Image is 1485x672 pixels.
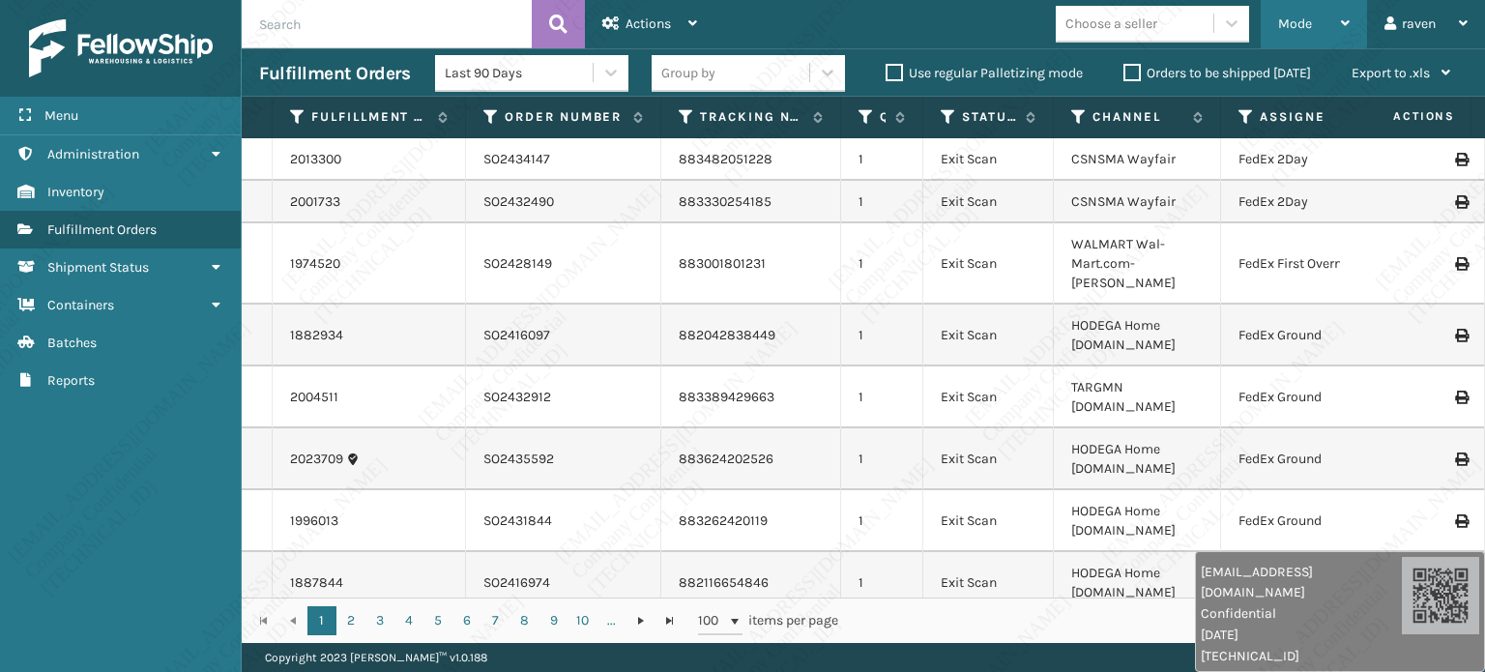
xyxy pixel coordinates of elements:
[1352,65,1430,81] span: Export to .xls
[1455,514,1467,528] i: Print Label
[841,138,923,181] td: 1
[1455,391,1467,404] i: Print Label
[1054,552,1221,614] td: HODEGA Home [DOMAIN_NAME]
[1221,305,1406,366] td: FedEx Ground
[1221,138,1406,181] td: FedEx 2Day
[539,606,568,635] a: 9
[466,552,661,614] td: SO2416974
[679,451,773,467] a: 883624202526
[47,259,149,276] span: Shipment Status
[1221,490,1406,552] td: FedEx Ground
[1278,15,1312,32] span: Mode
[679,255,766,272] a: 883001801231
[466,490,661,552] td: SO2431844
[1054,138,1221,181] td: CSNSMA Wayfair
[290,150,341,169] a: 2013300
[698,606,839,635] span: items per page
[841,366,923,428] td: 1
[841,552,923,614] td: 1
[466,138,661,181] td: SO2434147
[1221,223,1406,305] td: FedEx First Overnight
[1455,257,1467,271] i: Print Label
[510,606,539,635] a: 8
[1054,223,1221,305] td: WALMART Wal-Mart.com-[PERSON_NAME]
[47,221,157,238] span: Fulfillment Orders
[1221,428,1406,490] td: FedEx Ground
[290,192,340,212] a: 2001733
[841,490,923,552] td: 1
[679,151,772,167] a: 883482051228
[44,107,78,124] span: Menu
[290,450,343,469] a: 2023709
[394,606,423,635] a: 4
[962,108,1016,126] label: Status
[1455,195,1467,209] i: Print Label
[655,606,684,635] a: Go to the last page
[626,606,655,635] a: Go to the next page
[1455,329,1467,342] i: Print Label
[880,108,886,126] label: Quantity
[259,62,410,85] h3: Fulfillment Orders
[336,606,365,635] a: 2
[923,138,1054,181] td: Exit Scan
[290,388,338,407] a: 2004511
[841,428,923,490] td: 1
[423,606,452,635] a: 5
[679,574,769,591] a: 882116654846
[679,512,768,529] a: 883262420119
[1201,625,1402,645] span: [DATE]
[265,643,487,672] p: Copyright 2023 [PERSON_NAME]™ v 1.0.188
[923,366,1054,428] td: Exit Scan
[698,611,727,630] span: 100
[597,606,626,635] a: ...
[290,254,340,274] a: 1974520
[47,372,95,389] span: Reports
[923,428,1054,490] td: Exit Scan
[29,19,213,77] img: logo
[923,181,1054,223] td: Exit Scan
[626,15,671,32] span: Actions
[1054,428,1221,490] td: HODEGA Home [DOMAIN_NAME]
[1123,65,1311,81] label: Orders to be shipped [DATE]
[841,305,923,366] td: 1
[290,326,343,345] a: 1882934
[568,606,597,635] a: 10
[1455,453,1467,466] i: Print Label
[47,184,104,200] span: Inventory
[481,606,510,635] a: 7
[1201,603,1402,624] span: Confidential
[841,223,923,305] td: 1
[1221,181,1406,223] td: FedEx 2Day
[923,552,1054,614] td: Exit Scan
[1201,646,1402,666] span: [TECHNICAL_ID]
[290,573,343,593] a: 1887844
[679,389,774,405] a: 883389429663
[47,335,97,351] span: Batches
[923,490,1054,552] td: Exit Scan
[47,146,139,162] span: Administration
[307,606,336,635] a: 1
[923,305,1054,366] td: Exit Scan
[365,606,394,635] a: 3
[466,428,661,490] td: SO2435592
[1054,181,1221,223] td: CSNSMA Wayfair
[633,613,649,628] span: Go to the next page
[1054,366,1221,428] td: TARGMN [DOMAIN_NAME]
[445,63,595,83] div: Last 90 Days
[47,297,114,313] span: Containers
[1054,490,1221,552] td: HODEGA Home [DOMAIN_NAME]
[661,63,715,83] div: Group by
[452,606,481,635] a: 6
[679,193,772,210] a: 883330254185
[923,223,1054,305] td: Exit Scan
[1221,366,1406,428] td: FedEx Ground
[662,613,678,628] span: Go to the last page
[466,305,661,366] td: SO2416097
[1092,108,1183,126] label: Channel
[1455,153,1467,166] i: Print Label
[1054,305,1221,366] td: HODEGA Home [DOMAIN_NAME]
[1065,14,1157,34] div: Choose a seller
[311,108,428,126] label: Fulfillment Order Id
[466,181,661,223] td: SO2432490
[1332,101,1467,132] span: Actions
